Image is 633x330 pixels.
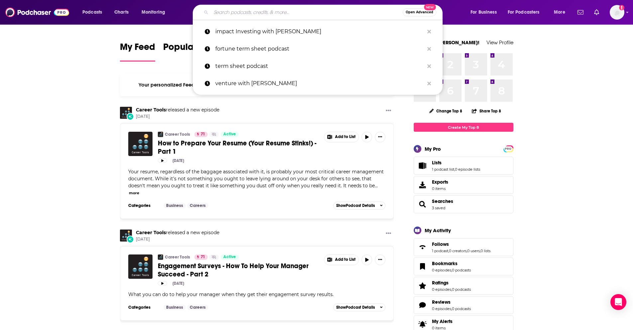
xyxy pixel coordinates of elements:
div: Your personalized Feed is curated based on the Podcasts, Creators, Users, and Lists that you Follow. [120,74,394,96]
a: 0 episode lists [455,167,480,172]
span: Exports [432,179,448,185]
button: Show More Button [383,107,394,115]
a: Follows [416,243,429,252]
a: 0 podcasts [452,287,471,292]
a: Searches [432,198,453,204]
button: Show More Button [375,254,385,265]
img: Career Tools [158,132,163,137]
h3: released a new episode [136,107,219,113]
button: Show More Button [324,132,359,142]
button: Show More Button [383,230,394,238]
a: Ratings [432,280,471,286]
span: My Alerts [416,320,429,329]
a: Bookmarks [416,262,429,271]
span: For Podcasters [508,8,540,17]
div: [DATE] [172,158,184,163]
span: , [451,287,452,292]
a: 1 podcast list [432,167,454,172]
span: More [554,8,565,17]
a: term sheet podcast [193,58,443,75]
span: 0 items [432,186,448,191]
a: 0 podcasts [452,306,471,311]
a: 3 saved [432,206,445,210]
button: Show profile menu [610,5,624,20]
a: Business [163,305,186,310]
a: Follows [432,241,490,247]
a: View Profile [486,39,513,46]
a: PRO [504,146,512,151]
a: Ratings [416,281,429,290]
span: Exports [416,180,429,190]
button: open menu [503,7,549,18]
a: Charts [110,7,133,18]
a: Career Tools [165,132,190,137]
img: Career Tools [158,254,163,260]
span: 71 [201,254,205,260]
p: term sheet podcast [215,58,424,75]
a: venture with [PERSON_NAME] [193,75,443,92]
a: Exports [414,176,513,194]
span: Add to List [335,257,356,262]
img: Career Tools [120,107,132,119]
a: fortune term sheet podcast [193,40,443,58]
span: Reviews [414,296,513,314]
span: My Alerts [432,318,453,324]
a: 0 episodes [432,306,451,311]
input: Search podcasts, credits, & more... [211,7,403,18]
button: open menu [137,7,174,18]
span: My Feed [120,41,155,57]
a: 0 podcasts [452,268,471,272]
span: 71 [201,131,205,138]
span: Popular Feed [163,41,220,57]
button: open menu [549,7,574,18]
a: Career Tools [165,254,190,260]
img: Engagement Surveys - How To Help Your Manager Succeed - Part 2 [128,254,153,279]
span: What you can do to help your manager when they get their engagement survey results. [128,291,334,297]
div: [DATE] [172,281,184,286]
a: Business [163,203,186,208]
button: Change Top 8 [425,107,467,115]
a: 0 lists [480,248,490,253]
a: Searches [416,200,429,209]
div: New Episode [127,113,134,120]
img: How to Prepare Your Resume (Your Resume Stinks!) - Part 1 [128,132,153,156]
a: Popular Feed [163,41,220,62]
a: 71 [194,254,208,260]
a: impact Investing with [PERSON_NAME] [193,23,443,40]
span: ... [375,183,378,189]
span: Follows [414,238,513,256]
div: My Pro [425,146,441,152]
span: [DATE] [136,114,219,119]
a: Create My Top 8 [414,123,513,132]
a: Bookmarks [432,260,471,266]
img: Podchaser - Follow, Share and Rate Podcasts [5,6,69,19]
span: Active [223,254,236,260]
span: Active [223,131,236,138]
span: Podcasts [82,8,102,17]
svg: Add a profile image [619,5,624,10]
h3: released a new episode [136,230,219,236]
a: Reviews [416,300,429,310]
a: Career Tools [136,107,166,113]
span: , [451,268,452,272]
span: New [424,4,436,10]
span: For Business [471,8,497,17]
span: Bookmarks [414,257,513,275]
a: Lists [432,160,480,166]
button: open menu [466,7,505,18]
img: Career Tools [120,230,132,242]
span: Ratings [414,277,513,295]
span: Ratings [432,280,449,286]
a: Career Tools [136,230,166,236]
span: Logged in as amandalamPR [610,5,624,20]
span: , [454,167,455,172]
